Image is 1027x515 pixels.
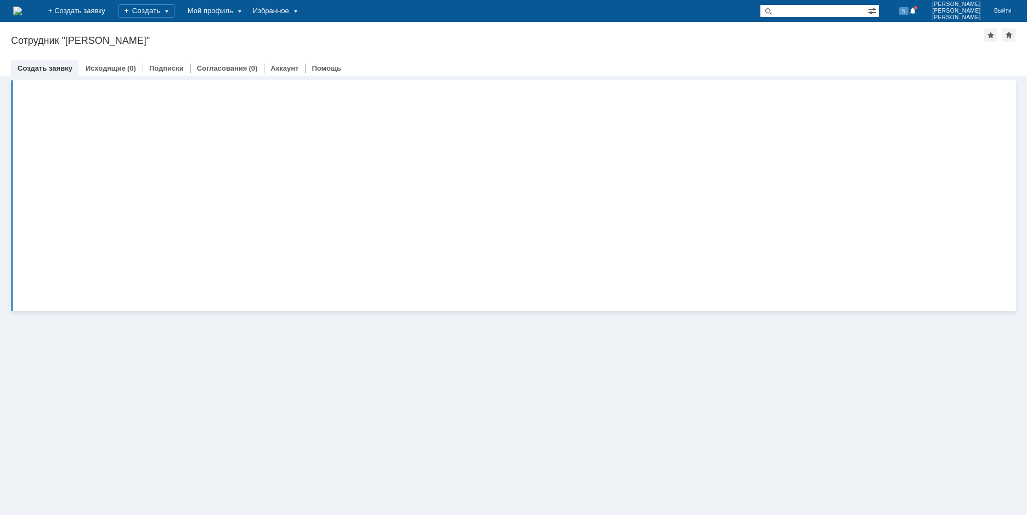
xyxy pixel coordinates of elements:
[1002,28,1015,42] div: Сделать домашней страницей
[932,1,981,8] span: [PERSON_NAME]
[197,64,247,72] a: Согласования
[868,5,879,15] span: Расширенный поиск
[932,14,981,21] span: [PERSON_NAME]
[13,7,22,15] img: logo
[13,7,22,15] a: Перейти на домашнюю страницу
[127,64,136,72] div: (0)
[270,64,298,72] a: Аккаунт
[86,64,126,72] a: Исходящие
[249,64,257,72] div: (0)
[149,64,184,72] a: Подписки
[11,35,984,46] div: Сотрудник "[PERSON_NAME]"
[119,4,174,18] div: Создать
[984,28,997,42] div: Добавить в избранное
[899,7,909,15] span: 5
[18,64,72,72] a: Создать заявку
[932,8,981,14] span: [PERSON_NAME]
[312,64,341,72] a: Помощь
